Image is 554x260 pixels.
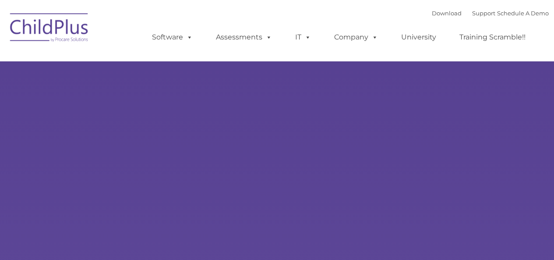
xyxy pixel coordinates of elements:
[432,10,549,17] font: |
[497,10,549,17] a: Schedule A Demo
[6,7,93,51] img: ChildPlus by Procare Solutions
[286,28,320,46] a: IT
[207,28,281,46] a: Assessments
[392,28,445,46] a: University
[432,10,462,17] a: Download
[451,28,534,46] a: Training Scramble!!
[472,10,495,17] a: Support
[143,28,201,46] a: Software
[325,28,387,46] a: Company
